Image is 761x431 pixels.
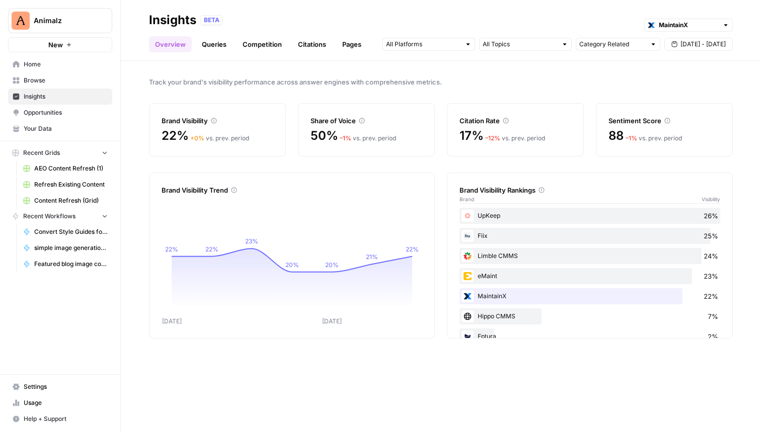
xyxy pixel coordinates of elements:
[162,317,182,325] tspan: [DATE]
[704,271,718,281] span: 23%
[406,245,419,253] tspan: 22%
[460,308,720,324] div: Hippo CMMS
[12,12,30,30] img: Animalz Logo
[485,134,545,143] div: vs. prev. period
[292,36,332,52] a: Citations
[460,268,720,284] div: eMaint
[626,134,682,143] div: vs. prev. period
[8,121,112,137] a: Your Data
[708,331,718,341] span: 2%
[462,330,474,342] img: 10ios7bfwjeaws6qamffafmdw8pz
[200,15,223,25] div: BETA
[34,243,108,252] span: simple image generation nano + gpt
[460,128,483,144] span: 17%
[704,291,718,301] span: 22%
[19,256,112,272] a: Featured blog image concepts
[460,116,571,126] div: Citation Rate
[149,12,196,28] div: Insights
[366,253,378,261] tspan: 21%
[8,395,112,411] a: Usage
[608,116,720,126] div: Sentiment Score
[626,134,637,142] span: – 1 %
[336,36,367,52] a: Pages
[460,248,720,264] div: Limble CMMS
[19,193,112,209] a: Content Refresh (Grid)
[8,72,112,89] a: Browse
[340,134,351,142] span: – 1 %
[460,288,720,304] div: MaintainX
[485,134,500,142] span: – 12 %
[8,145,112,160] button: Recent Grids
[462,290,474,302] img: fvway7fnys9uyq3nrsp43g6qe7rd
[8,411,112,427] button: Help + Support
[149,77,733,87] span: Track your brand's visibility performance across answer engines with comprehensive metrics.
[24,382,108,391] span: Settings
[462,250,474,262] img: eyq06ecd38vob3ttrotvumdawkaz
[19,240,112,256] a: simple image generation nano + gpt
[24,76,108,85] span: Browse
[165,245,178,253] tspan: 22%
[19,177,112,193] a: Refresh Existing Content
[162,185,422,195] div: Brand Visibility Trend
[386,39,461,49] input: All Platforms
[190,134,249,143] div: vs. prev. period
[205,245,218,253] tspan: 22%
[24,124,108,133] span: Your Data
[162,116,273,126] div: Brand Visibility
[24,414,108,423] span: Help + Support
[8,37,112,52] button: New
[659,20,718,30] input: MaintainX
[24,92,108,101] span: Insights
[325,261,339,269] tspan: 20%
[245,237,258,245] tspan: 23%
[311,128,338,144] span: 50%
[8,379,112,395] a: Settings
[460,195,474,203] span: Brand
[8,105,112,121] a: Opportunities
[704,251,718,261] span: 24%
[8,89,112,105] a: Insights
[34,16,95,26] span: Animalz
[708,311,718,321] span: 7%
[702,195,720,203] span: Visibility
[462,270,474,282] img: vp90dy29337938vekp01ueniiakj
[608,128,624,144] span: 88
[149,36,192,52] a: Overview
[23,148,60,157] span: Recent Grids
[196,36,233,52] a: Queries
[162,128,188,144] span: 22%
[311,116,422,126] div: Share of Voice
[48,40,63,50] span: New
[462,210,474,222] img: j0n4nj9spordaxbxy3ruusrzow50
[483,39,557,49] input: All Topics
[285,261,299,269] tspan: 20%
[8,209,112,224] button: Recent Workflows
[34,227,108,236] span: Convert Style Guides for LLMs
[237,36,288,52] a: Competition
[8,8,112,33] button: Workspace: Animalz
[322,317,342,325] tspan: [DATE]
[579,39,646,49] input: Category Related
[340,134,396,143] div: vs. prev. period
[23,212,75,221] span: Recent Workflows
[460,328,720,344] div: Eptura
[664,38,733,51] button: [DATE] - [DATE]
[460,208,720,224] div: UpKeep
[460,185,720,195] div: Brand Visibility Rankings
[680,40,726,49] span: [DATE] - [DATE]
[34,180,108,189] span: Refresh Existing Content
[8,56,112,72] a: Home
[462,230,474,242] img: 3inzxla7at1wjheoq6v3eh8659hl
[19,224,112,240] a: Convert Style Guides for LLMs
[704,211,718,221] span: 26%
[34,196,108,205] span: Content Refresh (Grid)
[190,134,204,142] span: + 0 %
[24,108,108,117] span: Opportunities
[34,260,108,269] span: Featured blog image concepts
[19,160,112,177] a: AEO Content Refresh (1)
[24,398,108,407] span: Usage
[34,164,108,173] span: AEO Content Refresh (1)
[460,228,720,244] div: Fiix
[24,60,108,69] span: Home
[704,231,718,241] span: 25%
